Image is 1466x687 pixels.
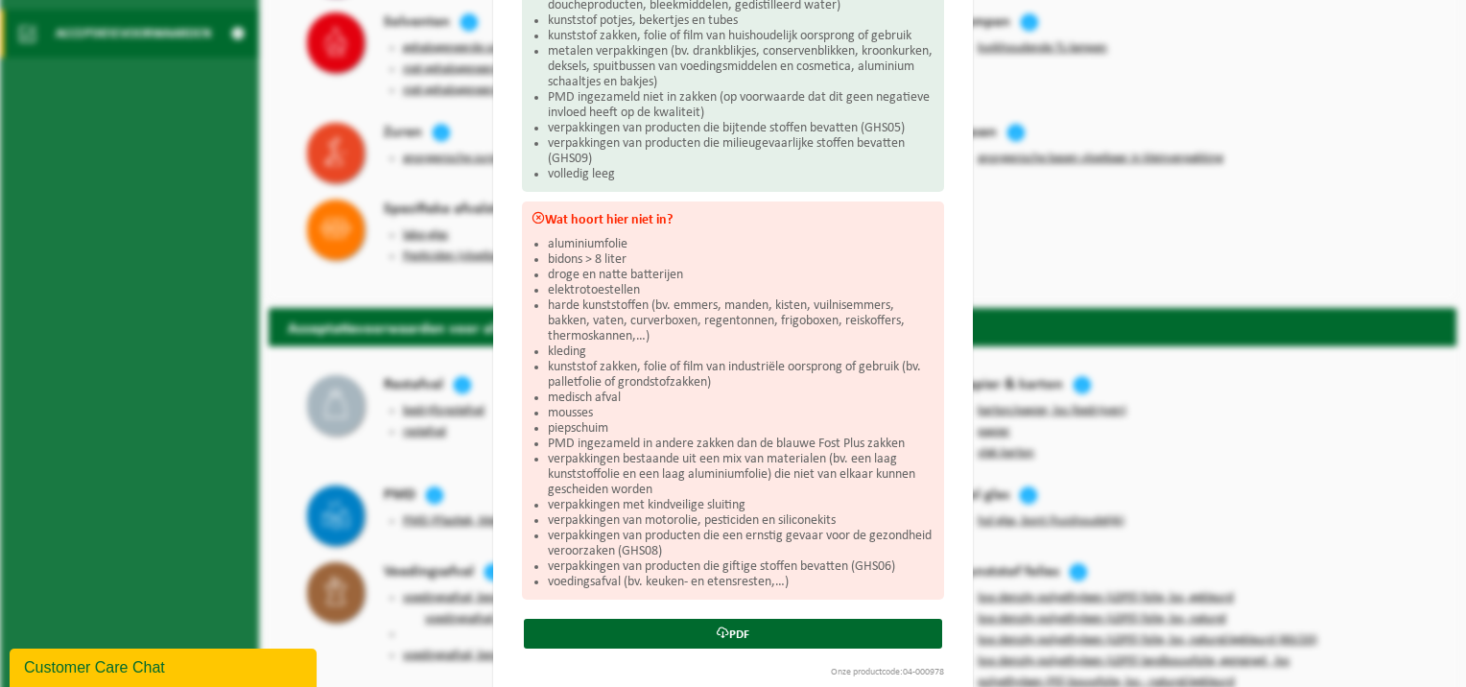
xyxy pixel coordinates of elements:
li: kunststof potjes, bekertjes en tubes [548,13,934,29]
h3: Wat hoort hier niet in? [532,211,934,227]
li: verpakkingen bestaande uit een mix van materialen (bv. een laag kunststoffolie en een laag alumin... [548,452,934,498]
li: voedingsafval (bv. keuken- en etensresten,…) [548,575,934,590]
li: verpakkingen van producten die bijtende stoffen bevatten (GHS05) [548,121,934,136]
li: piepschuim [548,421,934,437]
li: verpakkingen van producten die een ernstig gevaar voor de gezondheid veroorzaken (GHS08) [548,529,934,559]
div: Onze productcode:04-000978 [512,668,954,677]
li: bidons > 8 liter [548,252,934,268]
li: droge en natte batterijen [548,268,934,283]
li: PMD ingezameld niet in zakken (op voorwaarde dat dit geen negatieve invloed heeft op de kwaliteit) [548,90,934,121]
li: volledig leeg [548,167,934,182]
li: verpakkingen van producten die giftige stoffen bevatten (GHS06) [548,559,934,575]
li: elektrotoestellen [548,283,934,298]
li: medisch afval [548,391,934,406]
iframe: chat widget [10,645,320,687]
li: verpakkingen met kindveilige sluiting [548,498,934,513]
li: harde kunststoffen (bv. emmers, manden, kisten, vuilnisemmers, bakken, vaten, curverboxen, regent... [548,298,934,344]
li: kunststof zakken, folie of film van industriële oorsprong of gebruik (bv. palletfolie of grondsto... [548,360,934,391]
li: aluminiumfolie [548,237,934,252]
li: verpakkingen van producten die milieugevaarlijke stoffen bevatten (GHS09) [548,136,934,167]
li: PMD ingezameld in andere zakken dan de blauwe Fost Plus zakken [548,437,934,452]
li: metalen verpakkingen (bv. drankblikjes, conservenblikken, kroonkurken, deksels, spuitbussen van v... [548,44,934,90]
a: PDF [524,619,942,649]
li: kleding [548,344,934,360]
li: kunststof zakken, folie of film van huishoudelijk oorsprong of gebruik [548,29,934,44]
li: verpakkingen van motorolie, pesticiden en siliconekits [548,513,934,529]
li: mousses [548,406,934,421]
